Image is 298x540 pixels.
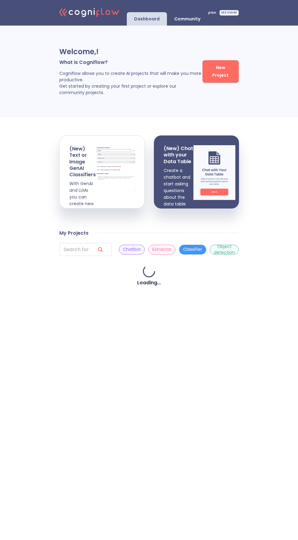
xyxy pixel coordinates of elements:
[152,247,172,252] p: Extractor
[203,60,239,82] button: New Project
[209,64,233,79] span: New Project
[193,145,235,200] img: chat img
[59,47,203,57] p: Welcome, !
[59,243,90,256] input: search
[123,247,141,252] p: Chatbot
[59,230,88,236] h4: My Projects
[208,11,216,14] span: plan
[220,10,239,16] div: SEE USAGE
[59,70,203,96] p: Cogniflow allows you to create AI projects that will make you more productive. Get started by cre...
[164,167,193,247] p: Create a chatbot and start asking questions about the data table in your spreadsheets. Click here...
[134,16,160,22] p: Dashboard
[183,247,202,252] p: Classifier
[164,145,193,165] p: (New) Chat with your Data Table
[59,59,203,65] p: What is Cogniflow?
[69,181,96,261] p: With GenAI and LLMs you can create new classifiers in minutes! Click here to learn more
[96,146,137,191] img: cards stack img
[137,280,161,286] h4: Loading...
[69,146,96,178] p: (New) Text or Image GenAI Classifiers
[214,244,235,255] p: Object detection
[174,16,200,22] p: Community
